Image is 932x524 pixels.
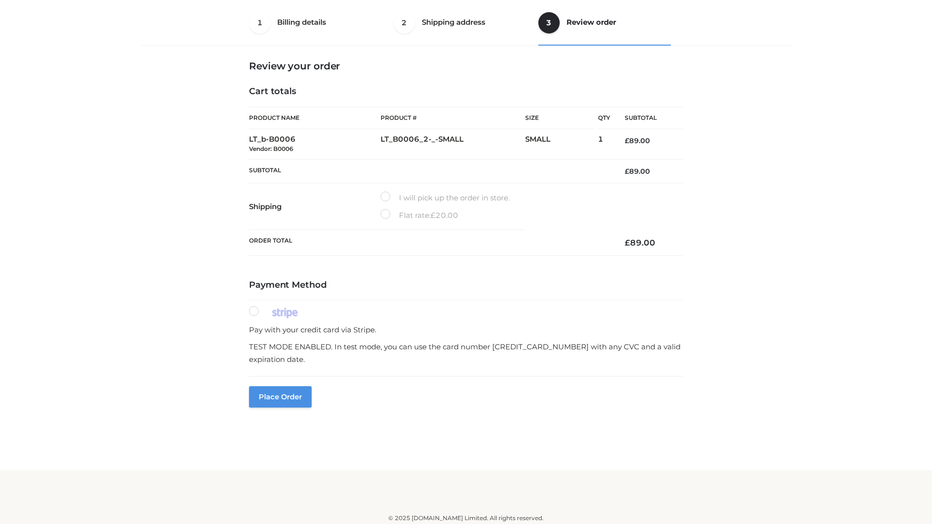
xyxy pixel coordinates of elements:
h4: Cart totals [249,86,683,97]
label: I will pick up the order in store. [381,192,510,204]
bdi: 89.00 [625,136,650,145]
td: SMALL [525,129,598,160]
small: Vendor: B0006 [249,145,293,152]
td: LT_B0006_2-_-SMALL [381,129,525,160]
bdi: 89.00 [625,167,650,176]
button: Place order [249,386,312,408]
span: £ [431,211,435,220]
th: Shipping [249,183,381,230]
td: LT_b-B0006 [249,129,381,160]
th: Product # [381,107,525,129]
h3: Review your order [249,60,683,72]
p: TEST MODE ENABLED. In test mode, you can use the card number [CREDIT_CARD_NUMBER] with any CVC an... [249,341,683,365]
th: Product Name [249,107,381,129]
th: Qty [598,107,610,129]
span: £ [625,238,630,247]
label: Flat rate: [381,209,458,222]
h4: Payment Method [249,280,683,291]
div: © 2025 [DOMAIN_NAME] Limited. All rights reserved. [144,513,788,523]
th: Order Total [249,230,610,256]
span: £ [625,136,629,145]
td: 1 [598,129,610,160]
th: Subtotal [610,107,683,129]
span: £ [625,167,629,176]
p: Pay with your credit card via Stripe. [249,324,683,336]
bdi: 20.00 [431,211,458,220]
bdi: 89.00 [625,238,655,247]
th: Subtotal [249,159,610,183]
th: Size [525,107,593,129]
